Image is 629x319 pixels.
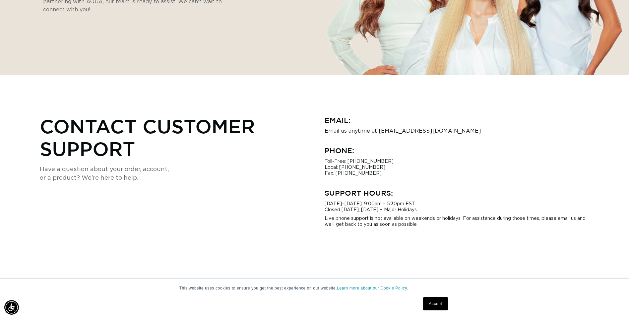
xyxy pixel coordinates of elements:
[337,286,408,290] a: Learn more about our Cookie Policy.
[423,297,448,310] a: Accept
[325,216,590,227] p: Live phone support is not available on weekends or holidays. For assistance during those times, p...
[179,285,450,291] p: This website uses cookies to ensure you get the best experience on our website.
[325,201,590,213] p: [DATE]–[DATE]: 9:00am – 5:30pm EST Closed [DATE], [DATE] + Major Holidays
[325,159,590,176] p: Toll-Free: [PHONE_NUMBER] Local: [PHONE_NUMBER] Fax: [PHONE_NUMBER]
[325,188,590,198] h3: Support Hours:
[325,115,590,125] h3: Email:
[325,145,590,156] h3: Phone:
[325,128,590,134] p: Email us anytime at [EMAIL_ADDRESS][DOMAIN_NAME]
[40,165,305,182] p: Have a question about your order, account, or a product? We're here to help.
[4,300,19,315] div: Accessibility Menu
[40,115,305,160] h2: Contact Customer Support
